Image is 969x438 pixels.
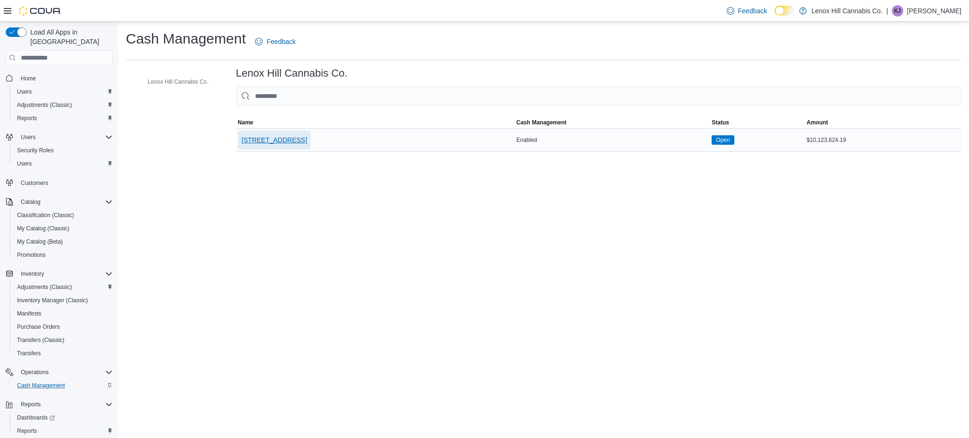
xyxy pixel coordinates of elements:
a: Manifests [13,308,45,319]
button: Reports [2,398,116,411]
span: Transfers [17,350,41,357]
span: Adjustments (Classic) [13,99,113,111]
a: Adjustments (Classic) [13,99,76,111]
span: Manifests [17,310,41,317]
span: Promotions [13,249,113,261]
button: Home [2,71,116,85]
span: Reports [17,399,113,410]
a: My Catalog (Classic) [13,223,73,234]
input: Dark Mode [775,6,794,16]
p: | [886,5,888,17]
button: Lenox Hill Cannabis Co. [134,76,212,88]
span: Users [17,131,113,143]
span: Promotions [17,251,46,259]
a: Adjustments (Classic) [13,281,76,293]
span: Transfers [13,348,113,359]
a: Transfers (Classic) [13,334,68,346]
button: Catalog [17,196,44,208]
span: Users [13,158,113,169]
span: Adjustments (Classic) [17,101,72,109]
button: Reports [9,424,116,438]
a: Feedback [723,1,771,20]
span: KJ [894,5,901,17]
span: Home [21,75,36,82]
span: Adjustments (Classic) [13,281,113,293]
button: Reports [9,112,116,125]
span: Security Roles [17,147,53,154]
button: Transfers (Classic) [9,333,116,347]
span: Classification (Classic) [13,210,113,221]
a: Cash Management [13,380,69,391]
span: Transfers (Classic) [13,334,113,346]
span: Users [21,133,35,141]
span: Dashboards [13,412,113,423]
button: Inventory Manager (Classic) [9,294,116,307]
span: Manifests [13,308,113,319]
a: Dashboards [9,411,116,424]
button: Inventory [17,268,48,280]
span: Reports [21,401,41,408]
button: Inventory [2,267,116,280]
a: Customers [17,177,52,189]
span: Operations [17,367,113,378]
a: Promotions [13,249,50,261]
button: My Catalog (Beta) [9,235,116,248]
span: Users [13,86,113,97]
span: Reports [17,114,37,122]
span: Inventory [17,268,113,280]
p: Lenox Hill Cannabis Co. [811,5,882,17]
a: Inventory Manager (Classic) [13,295,92,306]
span: Classification (Classic) [17,211,74,219]
button: Operations [2,366,116,379]
button: Users [9,157,116,170]
div: Kevin Jimenez [892,5,903,17]
a: Purchase Orders [13,321,64,333]
span: Adjustments (Classic) [17,283,72,291]
span: My Catalog (Classic) [17,225,70,232]
a: Dashboards [13,412,59,423]
span: Catalog [17,196,113,208]
span: Inventory Manager (Classic) [13,295,113,306]
button: Users [9,85,116,98]
a: Transfers [13,348,44,359]
span: Reports [13,113,113,124]
a: My Catalog (Beta) [13,236,67,247]
span: Load All Apps in [GEOGRAPHIC_DATA] [26,27,113,46]
a: Users [13,86,35,97]
button: Catalog [2,195,116,209]
button: Users [17,131,39,143]
p: [PERSON_NAME] [907,5,961,17]
span: Customers [21,179,48,187]
span: Cash Management [17,382,65,389]
button: Adjustments (Classic) [9,280,116,294]
span: Home [17,72,113,84]
button: Transfers [9,347,116,360]
span: Inventory [21,270,44,278]
a: Home [17,73,40,84]
button: Manifests [9,307,116,320]
span: Dashboards [17,414,55,421]
span: Users [17,88,32,96]
span: Purchase Orders [13,321,113,333]
span: My Catalog (Beta) [13,236,113,247]
span: My Catalog (Classic) [13,223,113,234]
button: Promotions [9,248,116,262]
span: Transfers (Classic) [17,336,64,344]
span: My Catalog (Beta) [17,238,63,245]
span: Feedback [738,6,767,16]
a: Reports [13,425,41,437]
button: Purchase Orders [9,320,116,333]
button: Adjustments (Classic) [9,98,116,112]
button: My Catalog (Classic) [9,222,116,235]
a: Reports [13,113,41,124]
a: Classification (Classic) [13,210,78,221]
button: Security Roles [9,144,116,157]
button: Reports [17,399,44,410]
span: Inventory Manager (Classic) [17,297,88,304]
span: Security Roles [13,145,113,156]
button: Customers [2,176,116,190]
span: Reports [13,425,113,437]
span: Cash Management [13,380,113,391]
button: Cash Management [9,379,116,392]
